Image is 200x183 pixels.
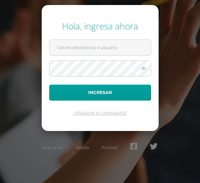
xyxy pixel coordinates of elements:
input: Correo electrónico o usuario [50,40,151,55]
a: Presskit [102,144,118,150]
a: Acerca de [43,144,63,150]
button: Ingresar [49,85,151,101]
a: Ayuda [76,144,89,150]
div: Hola, ingresa ahora [49,20,151,32]
a: ¿Olvidaste tu contraseña? [73,110,127,116]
